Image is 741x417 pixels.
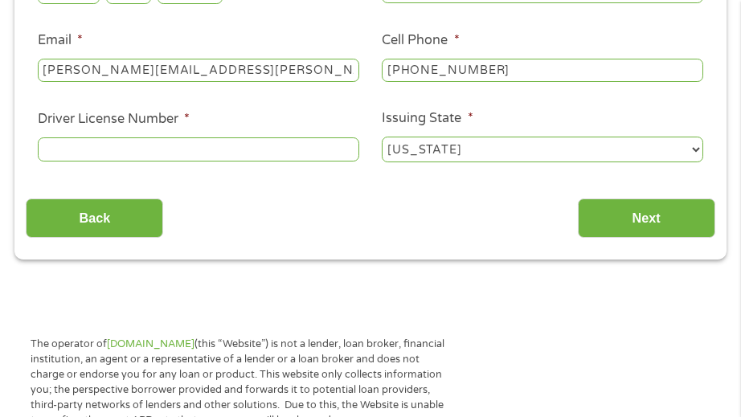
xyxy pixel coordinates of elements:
input: Back [26,198,163,238]
label: Cell Phone [382,32,459,49]
input: (541) 754-3010 [382,59,703,83]
a: [DOMAIN_NAME] [107,337,194,350]
label: Issuing State [382,110,473,127]
input: Next [578,198,715,238]
label: Driver License Number [38,111,190,128]
input: john@gmail.com [38,59,359,83]
label: Email [38,32,83,49]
